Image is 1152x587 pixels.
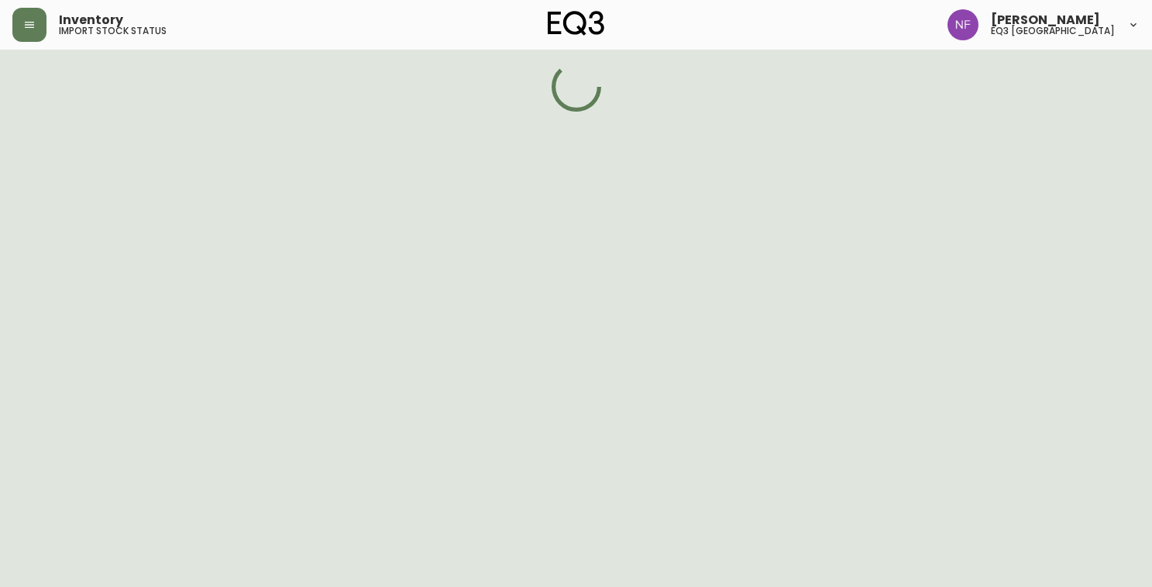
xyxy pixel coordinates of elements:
h5: eq3 [GEOGRAPHIC_DATA] [991,26,1115,36]
img: logo [548,11,605,36]
span: [PERSON_NAME] [991,14,1100,26]
img: 2185be282f521b9306f6429905cb08b1 [947,9,978,40]
span: Inventory [59,14,123,26]
h5: import stock status [59,26,167,36]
